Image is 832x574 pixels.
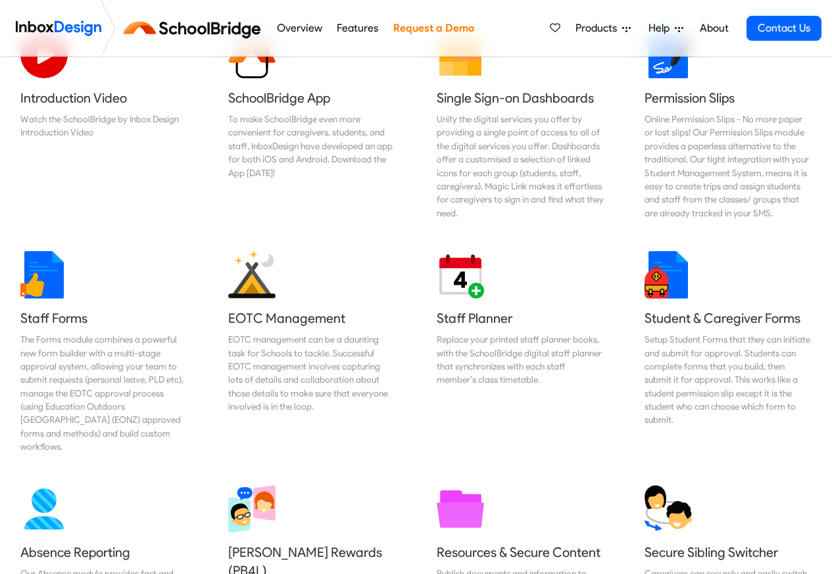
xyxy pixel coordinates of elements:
h5: Single Sign-on Dashboards [437,89,604,107]
h5: Staff Planner [437,309,604,327]
div: Setup Student Forms that they can initiate and submit for approval. Students can complete forms t... [645,333,812,427]
div: Replace your printed staff planner books, with the SchoolBridge digital staff planner that synchr... [437,333,604,387]
a: Single Sign-on Dashboards Unify the digital services you offer by providing a single point of acc... [426,20,614,230]
img: 2022_01_13_icon_student_form.svg [645,251,692,299]
a: Help [643,15,689,41]
img: 2022_01_13_icon_sibling_switch.svg [645,485,692,533]
a: SchoolBridge App To make SchoolBridge even more convenient for caregivers, students, and staff, I... [218,20,406,230]
h5: SchoolBridge App [228,89,395,107]
img: 2022_03_30_icon_virtual_conferences.svg [228,485,276,533]
h5: Student & Caregiver Forms [645,309,812,327]
a: Staff Planner Replace your printed staff planner books, with the SchoolBridge digital staff plann... [426,241,614,464]
h5: Secure Sibling Switcher [645,543,812,562]
img: 2022_01_17_icon_daily_planner.svg [437,251,484,299]
div: Unify the digital services you offer by providing a single point of access to all of the digital ... [437,112,604,220]
div: The Forms module combines a powerful new form builder with a multi-stage approval system, allowin... [20,333,187,454]
a: Student & Caregiver Forms Setup Student Forms that they can initiate and submit for approval. Stu... [634,241,822,464]
a: EOTC Management EOTC management can be a daunting task for Schools to tackle. Successful EOTC man... [218,241,406,464]
a: Products [570,15,636,41]
h5: Introduction Video [20,89,187,107]
div: Online Permission Slips - No more paper or lost slips! ​Our Permission Slips module provides a pa... [645,112,812,220]
img: 2022_01_13_icon_absence.svg [20,485,68,533]
div: EOTC management can be a daunting task for Schools to tackle. Successful EOTC management involves... [228,333,395,413]
a: Request a Demo [389,15,477,41]
span: Products [575,20,622,36]
img: 2022_01_13_icon_folder.svg [437,485,484,533]
h5: Absence Reporting [20,543,187,562]
a: Features [333,15,382,41]
a: Introduction Video Watch the SchoolBridge by Inbox Design Introduction Video [10,20,198,230]
a: Overview [273,15,326,41]
div: Watch the SchoolBridge by Inbox Design Introduction Video [20,112,187,139]
a: About [696,15,732,41]
a: Permission Slips Online Permission Slips - No more paper or lost slips! ​Our Permission Slips mod... [634,20,822,230]
h5: Staff Forms [20,309,187,327]
div: To make SchoolBridge even more convenient for caregivers, students, and staff, InboxDesign have d... [228,112,395,179]
a: Contact Us [746,16,821,41]
img: 2022_01_13_icon_thumbsup.svg [20,251,68,299]
img: 2022_01_25_icon_eonz.svg [228,251,276,299]
img: schoolbridge logo [121,12,269,44]
h5: EOTC Management [228,309,395,327]
span: Help [648,20,675,36]
h5: Resources & Secure Content [437,543,604,562]
a: Staff Forms The Forms module combines a powerful new form builder with a multi-stage approval sys... [10,241,198,464]
h5: Permission Slips [645,89,812,107]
